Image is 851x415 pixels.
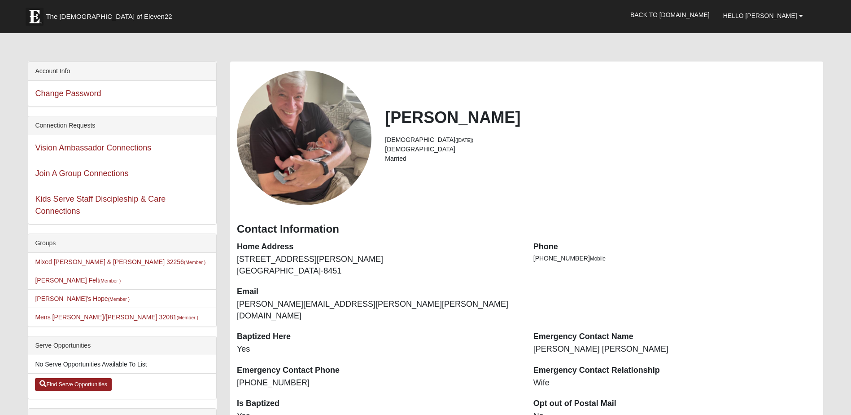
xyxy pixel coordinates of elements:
[28,62,216,81] div: Account Info
[184,260,205,265] small: (Member )
[237,331,520,343] dt: Baptized Here
[385,108,816,127] h2: [PERSON_NAME]
[590,256,606,262] span: Mobile
[28,116,216,135] div: Connection Requests
[237,223,816,236] h3: Contact Information
[533,365,816,376] dt: Emergency Contact Relationship
[237,377,520,389] dd: [PHONE_NUMBER]
[385,145,816,154] li: [DEMOGRAPHIC_DATA]
[35,277,121,284] a: [PERSON_NAME] Felt(Member )
[237,398,520,410] dt: Is Baptized
[108,296,130,302] small: (Member )
[385,154,816,163] li: Married
[237,299,520,322] dd: [PERSON_NAME][EMAIL_ADDRESS][PERSON_NAME][PERSON_NAME][DOMAIN_NAME]
[624,4,716,26] a: Back to [DOMAIN_NAME]
[177,315,198,320] small: (Member )
[35,258,205,265] a: Mixed [PERSON_NAME] & [PERSON_NAME] 32256(Member )
[237,344,520,355] dd: Yes
[533,377,816,389] dd: Wife
[533,331,816,343] dt: Emergency Contact Name
[28,336,216,355] div: Serve Opportunities
[237,241,520,253] dt: Home Address
[385,135,816,145] li: [DEMOGRAPHIC_DATA]
[35,378,112,391] a: Find Serve Opportunities
[35,295,130,302] a: [PERSON_NAME]'s Hope(Member )
[237,71,371,205] a: View Fullsize Photo
[533,241,816,253] dt: Phone
[21,3,201,26] a: The [DEMOGRAPHIC_DATA] of Eleven22
[716,4,810,27] a: Hello [PERSON_NAME]
[237,286,520,298] dt: Email
[533,398,816,410] dt: Opt out of Postal Mail
[99,278,121,283] small: (Member )
[35,143,151,152] a: Vision Ambassador Connections
[28,234,216,253] div: Groups
[26,8,44,26] img: Eleven22 logo
[455,137,473,143] small: ([DATE])
[28,355,216,374] li: No Serve Opportunities Available To List
[35,169,128,178] a: Join A Group Connections
[35,313,198,321] a: Mens [PERSON_NAME]/[PERSON_NAME] 32081(Member )
[35,194,166,216] a: Kids Serve Staff Discipleship & Care Connections
[723,12,797,19] span: Hello [PERSON_NAME]
[46,12,172,21] span: The [DEMOGRAPHIC_DATA] of Eleven22
[237,254,520,277] dd: [STREET_ADDRESS][PERSON_NAME] [GEOGRAPHIC_DATA]-8451
[35,89,101,98] a: Change Password
[533,254,816,263] li: [PHONE_NUMBER]
[533,344,816,355] dd: [PERSON_NAME] [PERSON_NAME]
[237,365,520,376] dt: Emergency Contact Phone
